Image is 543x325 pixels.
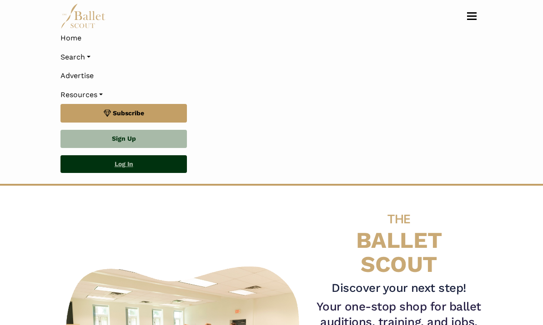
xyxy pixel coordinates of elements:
span: THE [387,212,410,226]
span: Subscribe [113,108,144,118]
a: Subscribe [60,104,187,122]
h3: Discover your next step! [315,281,483,296]
button: Toggle navigation [461,12,483,20]
a: Log In [60,155,187,173]
h4: BALLET SCOUT [315,204,483,277]
a: Advertise [60,66,483,85]
a: Sign Up [60,130,187,148]
a: Search [60,48,483,67]
a: Resources [60,85,483,104]
a: Home [60,29,483,48]
img: gem.svg [104,108,111,118]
